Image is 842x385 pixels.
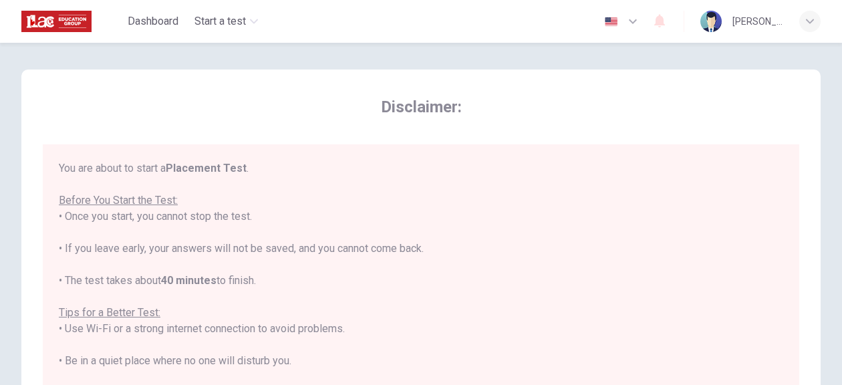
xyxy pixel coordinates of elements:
span: Disclaimer: [43,96,799,118]
u: Tips for a Better Test: [59,306,160,319]
a: ILAC logo [21,8,122,35]
b: Placement Test [166,162,247,174]
img: en [603,17,619,27]
img: ILAC logo [21,8,92,35]
button: Start a test [189,9,263,33]
span: Start a test [194,13,246,29]
u: Before You Start the Test: [59,194,178,207]
button: Dashboard [122,9,184,33]
b: 40 minutes [161,274,217,287]
span: Dashboard [128,13,178,29]
img: Profile picture [700,11,722,32]
div: [PERSON_NAME] [PERSON_NAME] [PERSON_NAME] [732,13,783,29]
